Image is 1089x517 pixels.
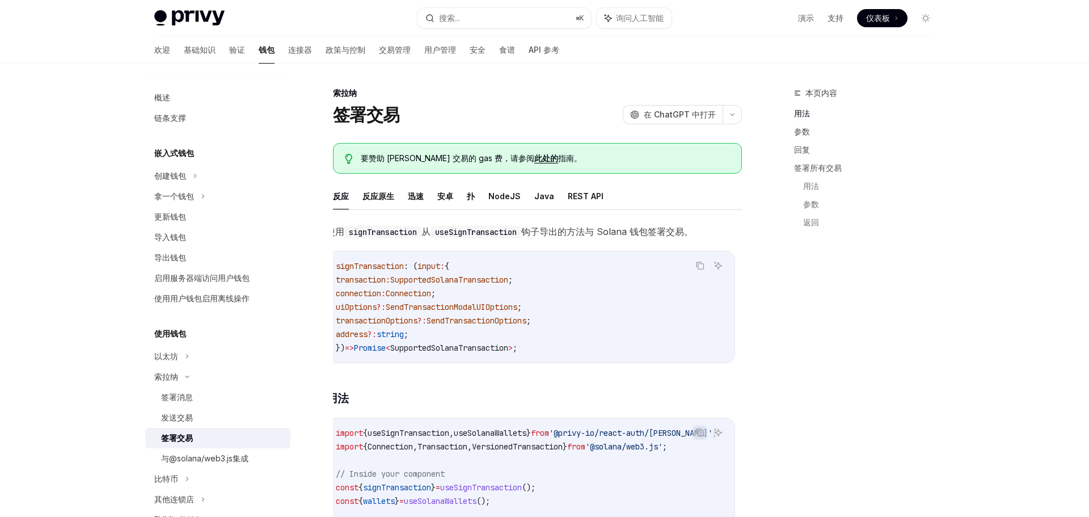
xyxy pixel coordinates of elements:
a: 验证 [229,36,245,64]
a: 链条支撑 [145,108,290,128]
span: useSolanaWallets [404,496,476,506]
font: 概述 [154,93,170,102]
font: 扑 [467,191,475,201]
font: 创建钱包 [154,171,186,180]
span: ?: [417,316,427,326]
font: 导出钱包 [154,253,186,262]
span: ; [508,275,513,285]
span: = [399,496,404,506]
span: SupportedSolanaTransaction [390,343,508,353]
code: useSignTransaction [430,226,521,238]
a: 导入钱包 [145,227,290,247]
button: REST API [568,183,603,209]
font: 签署消息 [161,392,193,402]
a: 交易管理 [379,36,411,64]
span: VersionedTransaction [472,442,563,452]
font: 仪表板 [866,13,890,23]
font: ⌘ [576,14,579,22]
font: 用法 [794,108,810,118]
font: 在 ChatGPT 中打开 [644,110,716,119]
font: 指南。 [558,153,582,163]
font: NodeJS [488,191,521,201]
span: '@privy-io/react-auth/[PERSON_NAME]' [549,428,712,438]
font: 安全 [470,45,486,54]
span: (); [476,496,490,506]
span: const [336,482,358,493]
span: } [431,482,436,493]
span: { [363,442,368,452]
font: API 参考 [529,45,559,54]
a: 基础知识 [184,36,216,64]
span: : [381,288,386,299]
span: uiOptions [336,302,377,312]
span: Transaction [417,442,467,452]
font: 安卓 [437,191,453,201]
font: 交易管理 [379,45,411,54]
span: => [345,343,354,353]
font: 使用用户钱包启用离线操作 [154,293,250,303]
font: REST API [568,191,603,201]
span: input [417,261,440,271]
a: 发送交易 [145,407,290,428]
font: 搜索... [439,13,460,23]
img: 灯光标志 [154,10,225,26]
a: 概述 [145,87,290,108]
span: from [567,442,585,452]
button: 搜索...⌘K [417,8,591,28]
font: 政策与控制 [326,45,365,54]
span: Connection [386,288,431,299]
font: 启用服务器端访问用户钱包 [154,273,250,283]
a: 用法 [803,177,944,195]
button: NodeJS [488,183,521,209]
font: 拿一个钱包 [154,191,194,201]
span: { [358,482,363,493]
font: 签署交易 [333,104,399,125]
span: }) [336,343,345,353]
span: } [563,442,567,452]
button: 在 ChatGPT 中打开 [623,105,723,124]
button: 询问人工智能 [597,8,672,28]
span: SendTransactionOptions [427,316,526,326]
span: ; [513,343,517,353]
button: 复制代码块中的内容 [693,258,707,273]
a: 安全 [470,36,486,64]
a: 用户管理 [424,36,456,64]
font: 用法 [326,392,348,405]
a: 食谱 [499,36,515,64]
span: connection [336,288,381,299]
a: 此处的 [534,153,558,163]
span: import [336,428,363,438]
a: 使用用户钱包启用离线操作 [145,288,290,309]
button: 复制代码块中的内容 [693,425,707,440]
svg: 提示 [345,154,353,164]
span: < [386,343,390,353]
span: string [377,329,404,339]
font: 验证 [229,45,245,54]
font: 其他连锁店 [154,494,194,504]
font: 与@solana/web3.js集成 [161,453,248,463]
span: transaction [336,275,386,285]
span: SendTransactionModalUIOptions [386,302,517,312]
font: 询问人工智能 [616,13,664,23]
span: signTransaction [363,482,431,493]
span: '@solana/web3.js' [585,442,662,452]
font: 用户管理 [424,45,456,54]
span: : [440,261,445,271]
span: : ( [404,261,417,271]
span: , [467,442,472,452]
font: 演示 [798,13,814,23]
span: useSignTransaction [368,428,449,438]
span: } [526,428,531,438]
font: 索拉纳 [333,88,357,98]
button: 询问人工智能 [711,258,725,273]
font: 参数 [794,127,810,136]
button: 询问人工智能 [711,425,725,440]
a: 支持 [828,12,843,24]
span: ?: [368,329,377,339]
font: 以太坊 [154,351,178,361]
span: { [363,428,368,438]
span: ?: [377,302,386,312]
span: > [508,343,513,353]
a: 用法 [794,104,944,123]
button: 安卓 [437,183,453,209]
